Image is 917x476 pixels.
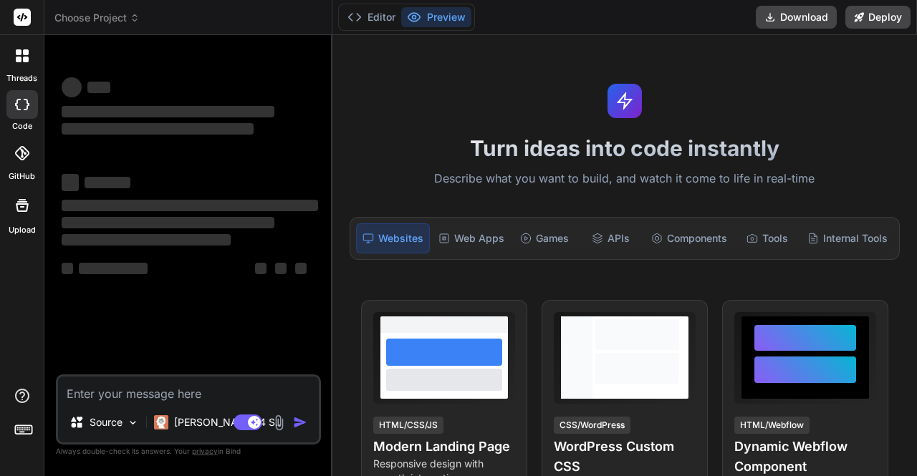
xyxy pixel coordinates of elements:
[62,174,79,191] span: ‌
[356,223,430,253] div: Websites
[373,437,515,457] h4: Modern Landing Page
[736,223,799,253] div: Tools
[275,263,287,274] span: ‌
[255,263,267,274] span: ‌
[433,223,510,253] div: Web Apps
[554,417,630,434] div: CSS/WordPress
[154,415,168,429] img: Claude 4 Sonnet
[756,6,837,29] button: Download
[56,445,321,458] p: Always double-check its answers. Your in Bind
[87,82,110,93] span: ‌
[79,263,148,274] span: ‌
[62,200,318,211] span: ‌
[62,217,274,228] span: ‌
[62,123,254,135] span: ‌
[62,263,73,274] span: ‌
[579,223,642,253] div: APIs
[85,177,130,188] span: ‌
[845,6,911,29] button: Deploy
[9,170,35,183] label: GitHub
[62,234,231,246] span: ‌
[734,417,810,434] div: HTML/Webflow
[54,11,140,25] span: Choose Project
[373,417,443,434] div: HTML/CSS/JS
[341,170,908,188] p: Describe what you want to build, and watch it come to life in real-time
[174,415,281,429] p: [PERSON_NAME] 4 S..
[271,414,287,431] img: attachment
[645,223,733,253] div: Components
[6,72,37,84] label: threads
[293,415,307,429] img: icon
[513,223,576,253] div: Games
[12,120,32,132] label: code
[295,263,307,274] span: ‌
[127,417,139,429] img: Pick Models
[9,224,36,236] label: Upload
[62,77,82,97] span: ‌
[401,7,471,27] button: Preview
[341,135,908,161] h1: Turn ideas into code instantly
[90,415,123,429] p: Source
[62,106,274,117] span: ‌
[802,223,893,253] div: Internal Tools
[342,7,401,27] button: Editor
[192,447,218,455] span: privacy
